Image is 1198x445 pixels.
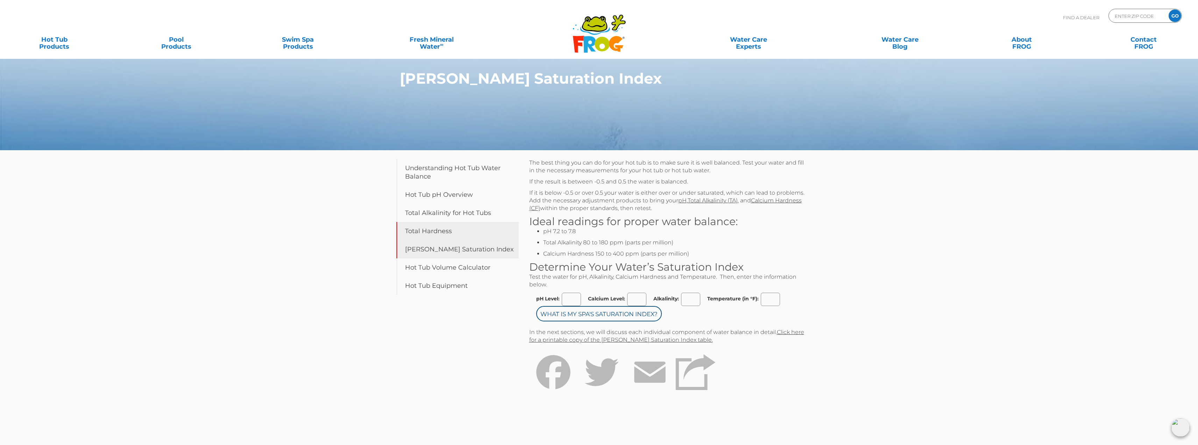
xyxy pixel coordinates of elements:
p: The best thing you can do for your hot tub is to make sure it is well balanced. Test your water a... [529,159,809,174]
a: Email [626,349,674,416]
input: What is my Spa's Saturation Index? [536,306,662,321]
h3: Ideal readings for proper water balance: [529,216,809,228]
a: Facebook [529,349,577,416]
a: Total Hardness [396,222,519,240]
a: Hot Tub Volume Calculator [396,258,519,277]
a: Understanding Hot Tub Water Balance [396,159,519,186]
sup: ∞ [440,42,444,47]
a: PoolProducts [129,33,224,47]
li: pH 7.2 to 7.8 [543,228,809,235]
a: Hot Tub pH Overview [396,186,519,204]
img: openIcon [1171,418,1190,437]
li: Calcium Hardness 150 to 400 ppm (parts per million) [543,250,809,258]
a: Swim SpaProducts [250,33,345,47]
p: Test the water for pH, Alkalinity, Calcium Hardness and Temperature. Then, enter the information ... [529,273,809,288]
a: Total Alkalinity (TA) [688,197,738,204]
label: Alkalinity: [653,296,679,301]
a: [PERSON_NAME] Saturation Index [396,240,519,258]
a: Hot Tub Equipment [396,277,519,295]
input: Zip Code Form [1114,11,1161,21]
label: Temperature (in °F): [707,296,759,301]
img: Share [675,354,716,390]
a: AboutFROG [974,33,1069,47]
li: Total Alkalinity 80 to 180 ppm (parts per million) [543,239,809,246]
a: Water CareBlog [853,33,948,47]
a: ContactFROG [1096,33,1191,47]
p: If it is below -0.5 or over 0.5 your water is either over or under saturated, which can lead to p... [529,189,809,212]
a: Water CareExperts [672,33,825,47]
h3: Determine Your Water’s Saturation Index [529,261,809,273]
p: In the next sections, we will discuss each individual component of water balance in detail. [529,328,809,344]
h1: [PERSON_NAME] Saturation Index [400,70,767,87]
a: Hot TubProducts [7,33,102,47]
p: If the result is between -0.5 and 0.5 the water is balanced. [529,178,809,186]
input: GO [1169,9,1181,22]
label: pH Level: [536,296,560,301]
a: Total Alkalinity for Hot Tubs [396,204,519,222]
a: Twitter [577,349,626,416]
a: pH [678,197,687,204]
p: Find A Dealer [1063,9,1099,26]
label: Calcium Level: [588,296,625,301]
a: Fresh MineralWater∞ [373,33,491,47]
